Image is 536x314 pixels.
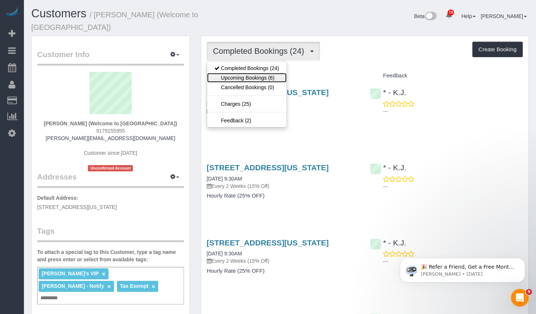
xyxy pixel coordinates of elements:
[481,13,527,19] a: [PERSON_NAME]
[383,108,523,115] p: ---
[207,257,359,265] p: Every 2 Weeks (15% Off)
[37,49,184,66] legend: Customer Info
[207,268,359,274] h4: Hourly Rate (25% OFF)
[207,42,320,60] button: Completed Bookings (24)
[4,7,19,18] img: Automaid Logo
[107,283,111,290] a: ×
[207,163,329,172] a: [STREET_ADDRESS][US_STATE]
[31,7,86,20] a: Customers
[207,116,287,125] a: Feedback (2)
[425,12,437,21] img: New interface
[461,13,476,19] a: Help
[207,193,359,199] h4: Hourly Rate (25% OFF)
[207,251,242,257] a: [DATE] 9:30AM
[207,73,287,83] a: Upcoming Bookings (6)
[31,11,198,31] small: / [PERSON_NAME] (Welcome to [GEOGRAPHIC_DATA])
[207,182,359,190] p: Every 2 Weeks (15% Off)
[207,83,287,92] a: Cancelled Bookings (0)
[526,289,532,295] span: 9
[44,121,177,126] strong: [PERSON_NAME] (Welcome to [GEOGRAPHIC_DATA])
[84,150,137,156] span: Customer since [DATE]
[448,10,454,15] span: 19
[370,238,406,247] a: * - K.J.
[207,63,287,73] a: Completed Bookings (24)
[37,194,78,202] label: Default Address:
[37,248,184,263] label: To attach a special tag to this Customer, type a tag name and press enter or select from availabl...
[46,135,175,141] a: [PERSON_NAME][EMAIL_ADDRESS][DOMAIN_NAME]
[152,283,155,290] a: ×
[42,283,104,289] span: [PERSON_NAME] - Notify
[442,7,456,24] a: 19
[383,183,523,190] p: ---
[414,13,437,19] a: Beta
[120,283,149,289] span: Tax Exempt
[370,73,523,79] h4: Feedback
[472,42,523,57] button: Create Booking
[207,176,242,182] a: [DATE] 9:30AM
[42,271,99,276] span: [PERSON_NAME]'s VIP
[102,271,105,277] a: ×
[88,165,133,171] span: Unconfirmed Account
[96,128,125,134] span: 9179155955
[213,46,308,56] span: Completed Bookings (24)
[383,258,523,265] p: ---
[370,163,406,172] a: * - K.J.
[37,204,117,210] span: [STREET_ADDRESS][US_STATE]
[389,243,536,294] iframe: Intercom notifications message
[370,88,406,97] a: * - K.J.
[207,238,329,247] a: [STREET_ADDRESS][US_STATE]
[37,226,184,242] legend: Tags
[511,289,529,307] iframe: Intercom live chat
[207,99,287,109] a: Charges (25)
